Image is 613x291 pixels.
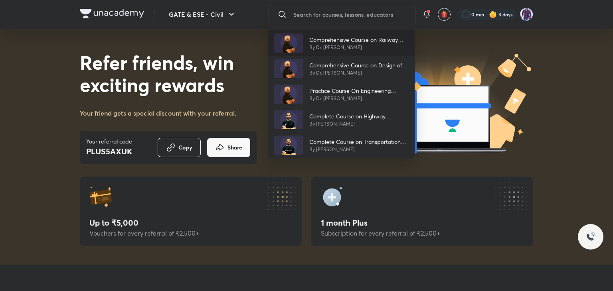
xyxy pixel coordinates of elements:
[309,120,408,128] p: By [PERSON_NAME]
[309,69,408,77] p: By Dr. [PERSON_NAME]
[309,87,408,95] p: Practice Course On Engineering Mechanics
[309,95,408,102] p: By Dr. [PERSON_NAME]
[274,85,303,104] img: Avatar
[309,112,408,120] p: Complete Course on Highway Engineering
[268,107,415,132] a: AvatarComplete Course on Highway EngineeringBy [PERSON_NAME]
[268,30,415,56] a: AvatarComprehensive Course on Railway EngineeringBy Dr. [PERSON_NAME]
[268,56,415,81] a: AvatarComprehensive Course on Design of Steel Structures - GATE & ESEBy Dr. [PERSON_NAME]
[309,146,408,153] p: By [PERSON_NAME]
[274,33,303,53] img: Avatar
[274,59,303,78] img: Avatar
[268,132,415,158] a: AvatarComplete Course on Transportation EngineeringBy [PERSON_NAME]
[309,61,408,69] p: Comprehensive Course on Design of Steel Structures - GATE & ESE
[309,35,408,44] p: Comprehensive Course on Railway Engineering
[274,136,303,155] img: Avatar
[309,44,408,51] p: By Dr. [PERSON_NAME]
[309,138,408,146] p: Complete Course on Transportation Engineering
[274,110,303,129] img: Avatar
[586,232,595,242] img: ttu
[268,81,415,107] a: AvatarPractice Course On Engineering MechanicsBy Dr. [PERSON_NAME]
